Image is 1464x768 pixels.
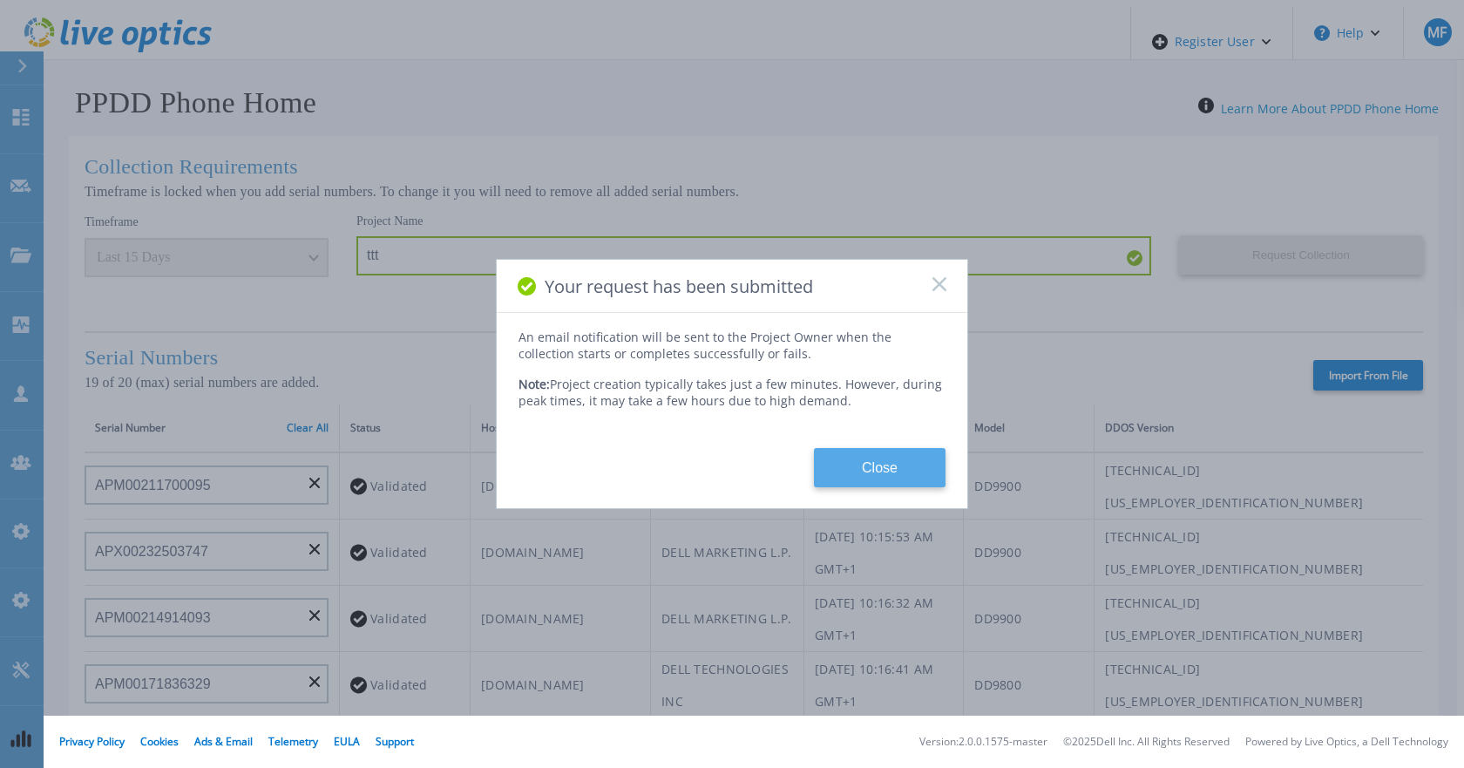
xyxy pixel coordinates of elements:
[518,329,945,362] div: An email notification will be sent to the Project Owner when the collection starts or completes s...
[376,734,414,749] a: Support
[518,376,550,392] span: Note:
[268,734,318,749] a: Telemetry
[1245,737,1448,748] li: Powered by Live Optics, a Dell Technology
[518,362,945,409] div: Project creation typically takes just a few minutes. However, during peak times, it may take a fe...
[919,737,1047,748] li: Version: 2.0.0.1575-master
[814,448,945,487] button: Close
[194,734,253,749] a: Ads & Email
[59,734,125,749] a: Privacy Policy
[545,275,813,298] span: Your request has been submitted
[1063,737,1230,748] li: © 2025 Dell Inc. All Rights Reserved
[140,734,179,749] a: Cookies
[334,734,360,749] a: EULA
